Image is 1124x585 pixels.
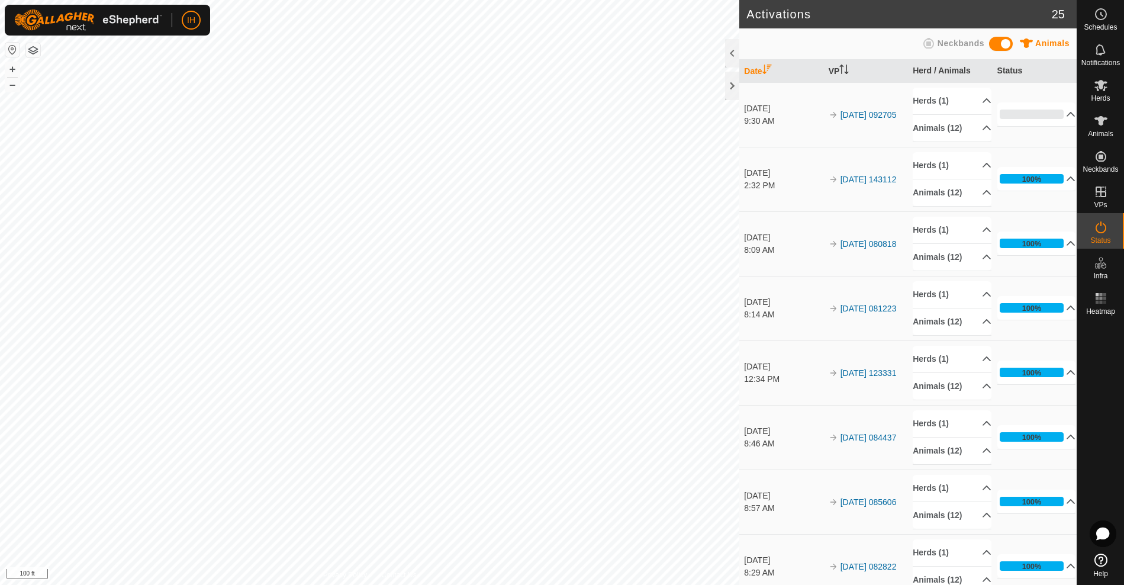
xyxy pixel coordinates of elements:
[744,308,823,321] div: 8:14 AM
[908,60,992,83] th: Herd / Animals
[938,38,984,48] span: Neckbands
[840,562,897,571] a: [DATE] 082822
[1000,239,1064,248] div: 100%
[744,490,823,502] div: [DATE]
[839,66,849,76] p-sorticon: Activate to sort
[913,475,991,502] p-accordion-header: Herds (1)
[1083,166,1118,173] span: Neckbands
[1000,303,1064,313] div: 100%
[1022,238,1042,249] div: 100%
[187,14,195,27] span: IH
[744,361,823,373] div: [DATE]
[913,346,991,372] p-accordion-header: Herds (1)
[913,179,991,206] p-accordion-header: Animals (12)
[744,244,823,256] div: 8:09 AM
[1084,24,1117,31] span: Schedules
[744,373,823,385] div: 12:34 PM
[829,239,838,249] img: arrow
[829,497,838,507] img: arrow
[1094,201,1107,208] span: VPs
[913,244,991,271] p-accordion-header: Animals (12)
[14,9,162,31] img: Gallagher Logo
[840,239,897,249] a: [DATE] 080818
[824,60,908,83] th: VP
[739,60,823,83] th: Date
[1093,272,1107,279] span: Infra
[1035,38,1070,48] span: Animals
[829,562,838,571] img: arrow
[1022,303,1042,314] div: 100%
[1000,561,1064,571] div: 100%
[840,175,897,184] a: [DATE] 143112
[840,368,897,378] a: [DATE] 123331
[829,110,838,120] img: arrow
[829,175,838,184] img: arrow
[744,115,823,127] div: 9:30 AM
[913,539,991,566] p-accordion-header: Herds (1)
[5,62,20,76] button: +
[744,567,823,579] div: 8:29 AM
[829,433,838,442] img: arrow
[744,296,823,308] div: [DATE]
[1000,174,1064,184] div: 100%
[1086,308,1115,315] span: Heatmap
[840,433,897,442] a: [DATE] 084437
[1077,549,1124,582] a: Help
[829,368,838,378] img: arrow
[1091,95,1110,102] span: Herds
[1081,59,1120,66] span: Notifications
[1022,173,1042,185] div: 100%
[913,373,991,400] p-accordion-header: Animals (12)
[913,410,991,437] p-accordion-header: Herds (1)
[1093,570,1108,577] span: Help
[913,502,991,529] p-accordion-header: Animals (12)
[762,66,772,76] p-sorticon: Activate to sort
[744,167,823,179] div: [DATE]
[997,167,1076,191] p-accordion-header: 100%
[840,497,897,507] a: [DATE] 085606
[997,361,1076,384] p-accordion-header: 100%
[913,152,991,179] p-accordion-header: Herds (1)
[1000,497,1064,506] div: 100%
[993,60,1077,83] th: Status
[5,78,20,92] button: –
[744,554,823,567] div: [DATE]
[913,88,991,114] p-accordion-header: Herds (1)
[5,43,20,57] button: Reset Map
[1000,368,1064,377] div: 100%
[997,102,1076,126] p-accordion-header: 0%
[26,43,40,57] button: Map Layers
[913,308,991,335] p-accordion-header: Animals (12)
[744,502,823,515] div: 8:57 AM
[1022,561,1042,572] div: 100%
[997,296,1076,320] p-accordion-header: 100%
[746,7,1051,21] h2: Activations
[744,179,823,192] div: 2:32 PM
[913,438,991,464] p-accordion-header: Animals (12)
[997,490,1076,513] p-accordion-header: 100%
[840,110,897,120] a: [DATE] 092705
[840,304,897,313] a: [DATE] 081223
[1022,432,1042,443] div: 100%
[913,115,991,142] p-accordion-header: Animals (12)
[1022,367,1042,378] div: 100%
[997,232,1076,255] p-accordion-header: 100%
[1000,432,1064,442] div: 100%
[744,232,823,244] div: [DATE]
[1090,237,1110,244] span: Status
[913,281,991,308] p-accordion-header: Herds (1)
[1022,496,1042,507] div: 100%
[1052,5,1065,23] span: 25
[997,425,1076,449] p-accordion-header: 100%
[997,554,1076,578] p-accordion-header: 100%
[829,304,838,313] img: arrow
[1000,110,1064,119] div: 0%
[744,438,823,450] div: 8:46 AM
[1088,130,1113,137] span: Animals
[744,102,823,115] div: [DATE]
[913,217,991,243] p-accordion-header: Herds (1)
[381,570,416,580] a: Contact Us
[323,570,368,580] a: Privacy Policy
[744,425,823,438] div: [DATE]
